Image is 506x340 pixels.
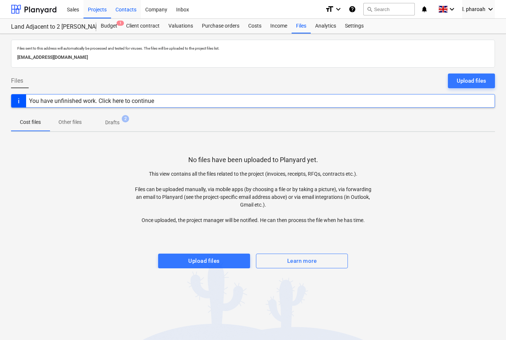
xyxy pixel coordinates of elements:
[117,21,124,26] span: 1
[158,254,250,268] button: Upload files
[96,19,122,33] div: Budget
[256,254,348,268] button: Learn more
[197,19,244,33] a: Purchase orders
[122,115,129,122] span: 2
[58,118,82,126] p: Other files
[164,19,197,33] a: Valuations
[334,5,343,14] i: keyboard_arrow_down
[11,76,23,85] span: Files
[311,19,341,33] a: Analytics
[349,5,356,14] i: Knowledge base
[20,118,41,126] p: Cost files
[244,19,266,33] a: Costs
[122,19,164,33] a: Client contract
[132,170,374,224] p: This view contains all the files related to the project (invoices, receipts, RFQs, contracts etc....
[11,23,88,31] div: Land Adjacent to 2 [PERSON_NAME] Cottage
[17,54,489,61] p: [EMAIL_ADDRESS][DOMAIN_NAME]
[325,5,334,14] i: format_size
[188,155,318,164] p: No files have been uploaded to Planyard yet.
[457,76,486,86] div: Upload files
[17,46,489,51] p: Files sent to this address will automatically be processed and tested for viruses. The files will...
[367,6,373,12] span: search
[462,6,485,12] span: l. pharoah
[341,19,368,33] a: Settings
[448,74,495,88] button: Upload files
[448,5,456,14] i: keyboard_arrow_down
[188,256,220,266] div: Upload files
[486,5,495,14] i: keyboard_arrow_down
[96,19,122,33] a: Budget1
[105,119,120,126] p: Drafts
[287,256,317,266] div: Learn more
[29,97,154,104] div: You have unfinished work. Click here to continue
[292,19,311,33] a: Files
[421,5,428,14] i: notifications
[266,19,292,33] a: Income
[363,3,415,15] button: Search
